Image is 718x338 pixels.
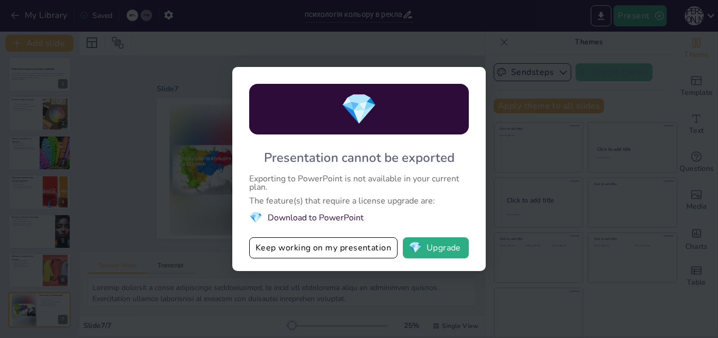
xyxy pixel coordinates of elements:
button: diamondUpgrade [403,237,469,258]
button: Keep working on my presentation [249,237,398,258]
span: diamond [409,243,422,253]
li: Download to PowerPoint [249,210,469,225]
span: diamond [249,210,262,225]
span: diamond [341,89,377,130]
div: The feature(s) that require a license upgrade are: [249,197,469,205]
div: Presentation cannot be exported [264,149,455,166]
div: Exporting to PowerPoint is not available in your current plan. [249,175,469,191]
